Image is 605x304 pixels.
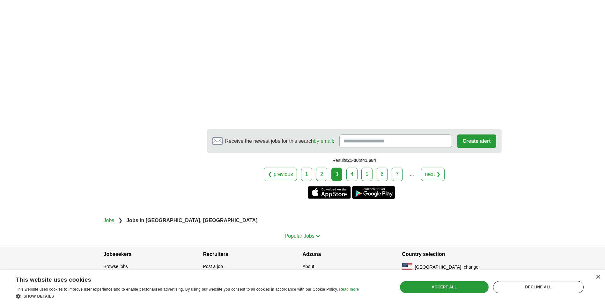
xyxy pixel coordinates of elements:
span: [GEOGRAPHIC_DATA] [415,264,461,271]
a: 2 [316,168,327,181]
a: Read more, opens a new window [339,287,359,292]
a: Get the iPhone app [308,186,351,199]
span: Show details [24,294,54,299]
div: Decline all [493,281,584,293]
div: Results of [207,153,502,168]
a: next ❯ [421,168,445,181]
div: Close [595,275,600,279]
a: 4 [346,168,358,181]
h4: Country selection [402,245,502,263]
span: 41,684 [362,158,376,163]
a: 7 [392,168,403,181]
span: ❯ [118,218,122,223]
a: Get the Android app [352,186,395,199]
div: Show details [16,293,359,299]
button: change [464,264,478,271]
span: Receive the newest jobs for this search : [225,137,334,145]
div: Accept all [400,281,489,293]
span: 21-30 [347,158,359,163]
a: 1 [301,168,312,181]
button: Create alert [457,134,496,148]
a: 5 [361,168,373,181]
a: by email [314,138,333,144]
strong: Jobs in [GEOGRAPHIC_DATA], [GEOGRAPHIC_DATA] [126,218,257,223]
a: Jobs [104,218,114,223]
img: US flag [402,263,412,271]
a: 6 [377,168,388,181]
div: 3 [331,168,343,181]
span: This website uses cookies to improve user experience and to enable personalised advertising. By u... [16,287,338,292]
div: ... [405,168,418,181]
a: Post a job [203,264,223,269]
a: About [303,264,314,269]
img: toggle icon [316,235,320,238]
span: Popular Jobs [285,233,314,239]
a: ❮ previous [264,168,297,181]
a: Browse jobs [104,264,128,269]
div: This website uses cookies [16,274,343,284]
